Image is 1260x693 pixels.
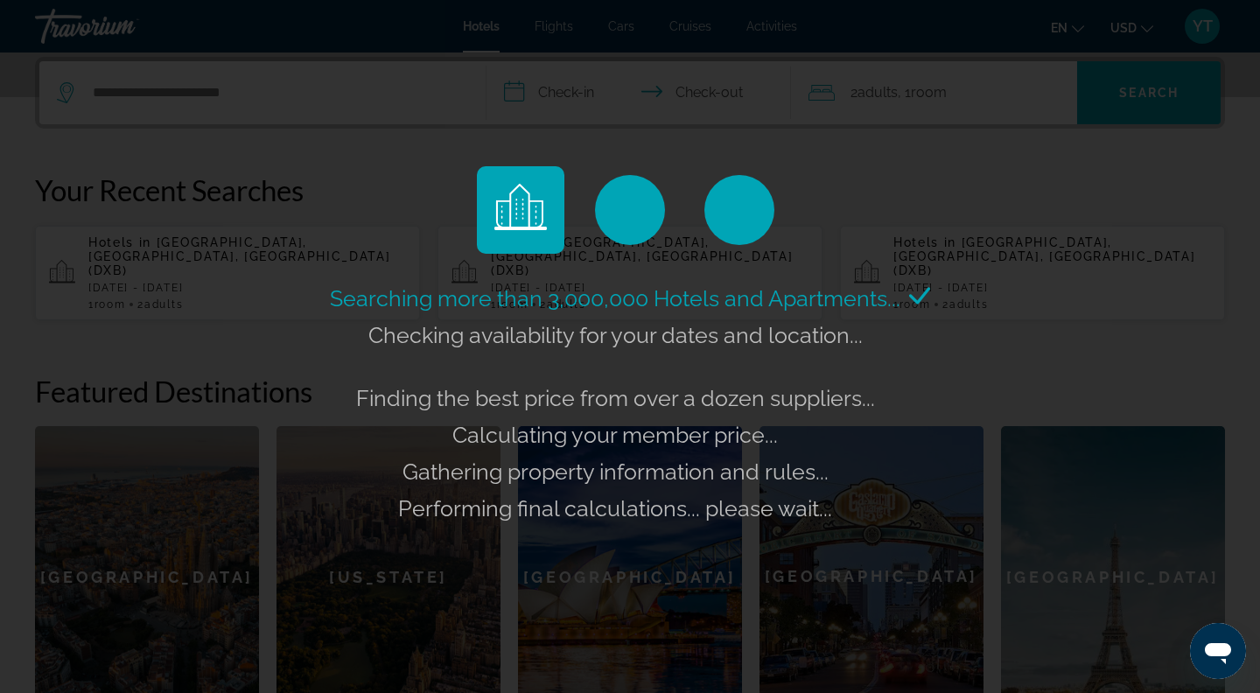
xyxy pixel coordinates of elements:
[1190,623,1246,679] iframe: Кнопка запуска окна обмена сообщениями
[452,422,778,448] span: Calculating your member price...
[368,322,863,348] span: Checking availability for your dates and location...
[402,458,829,485] span: Gathering property information and rules...
[356,385,875,411] span: Finding the best price from over a dozen suppliers...
[398,495,832,521] span: Performing final calculations... please wait...
[330,285,900,311] span: Searching more than 3,000,000 Hotels and Apartments...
